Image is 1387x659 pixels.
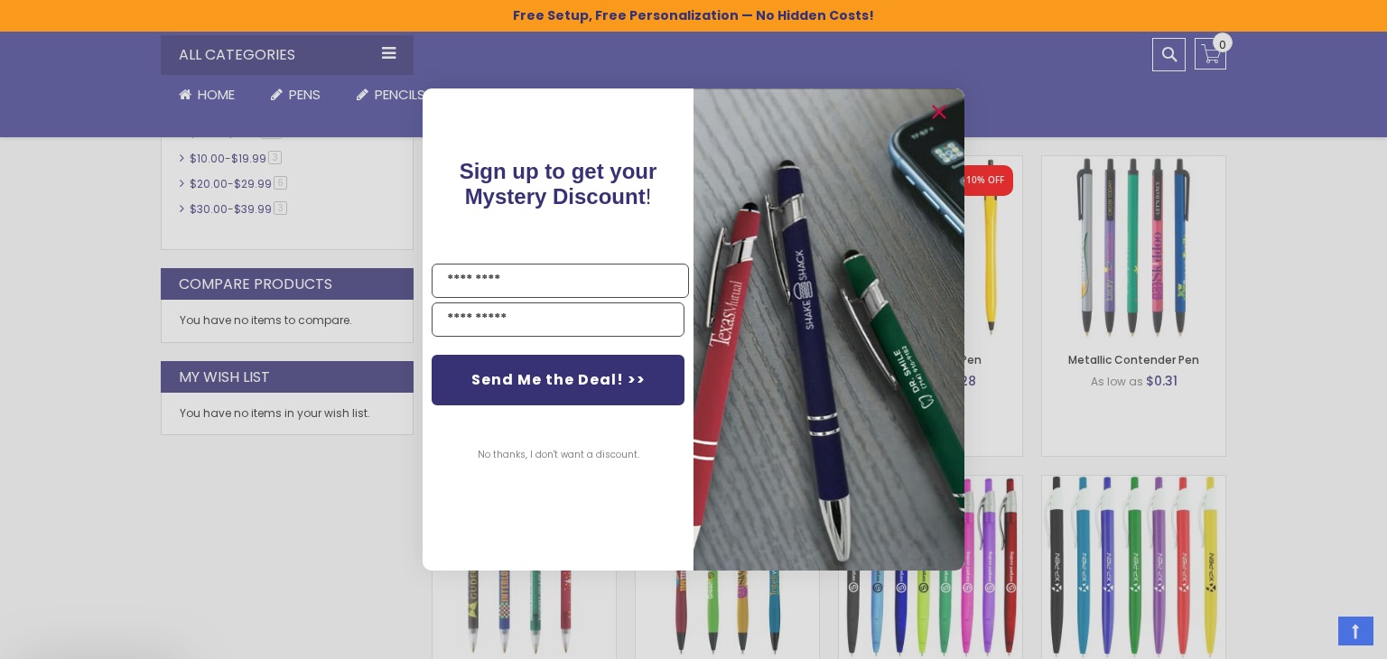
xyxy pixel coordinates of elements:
button: No thanks, I don't want a discount. [469,432,648,478]
iframe: Google Customer Reviews [1238,610,1387,659]
span: Sign up to get your Mystery Discount [460,159,657,209]
button: Close dialog [925,97,954,126]
span: ! [460,159,657,209]
button: Send Me the Deal! >> [432,355,684,405]
img: pop-up-image [693,88,964,570]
